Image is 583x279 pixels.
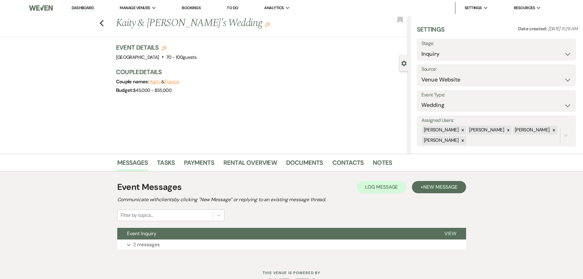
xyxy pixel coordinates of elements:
span: Couple names: [116,78,150,85]
span: [GEOGRAPHIC_DATA] [116,54,159,60]
div: [PERSON_NAME] [467,126,505,134]
button: View [435,228,466,239]
label: Assigned Users: [421,116,571,125]
span: View [444,230,456,237]
button: 2 messages [117,239,466,250]
span: Budget: [116,87,133,93]
span: Manage Venues [120,5,150,11]
div: Filter by topics... [121,212,153,219]
button: +New Message [412,181,466,193]
span: $45,000 - $55,000 [133,87,171,93]
a: To Do [227,5,238,10]
span: & [150,79,180,85]
label: Source: [421,65,571,74]
button: Event Inquiry [117,228,435,239]
button: Kaity [150,79,162,84]
label: Stage: [421,39,571,48]
div: [PERSON_NAME] [422,126,460,134]
a: Bookings [182,5,201,10]
button: Log Message [357,181,406,193]
a: Notes [373,158,392,171]
span: New Message [423,184,457,190]
a: Rental Overview [223,158,277,171]
button: Fiance [165,79,180,84]
span: Log Message [365,184,398,190]
span: Resources [514,5,535,11]
div: [PERSON_NAME] [422,136,460,145]
span: [DATE] 11:28 AM [548,26,577,32]
span: Date created: [518,26,548,32]
a: Messages [117,158,148,171]
h1: Kaity & [PERSON_NAME]'s Wedding [116,16,347,31]
a: Dashboard [72,5,94,11]
button: Edit [265,21,270,27]
h3: Settings [417,25,445,39]
h2: Communicate with clients by clicking "New Message" or replying to an existing message thread. [117,196,466,203]
img: Weven Logo [29,2,52,14]
button: Close lead details [401,60,407,66]
h1: Event Messages [117,181,182,194]
span: Settings [465,5,482,11]
span: Event Inquiry [127,230,156,237]
a: Contacts [332,158,364,171]
div: [PERSON_NAME] [513,126,551,134]
p: 2 messages [133,241,160,249]
h3: Event Details [116,43,197,52]
span: 70 - 100 guests [166,54,196,60]
span: Analytics [264,5,284,11]
a: Documents [286,158,323,171]
a: Payments [184,158,214,171]
h3: Couple Details [116,68,402,76]
label: Event Type: [421,91,571,100]
a: Tasks [157,158,175,171]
